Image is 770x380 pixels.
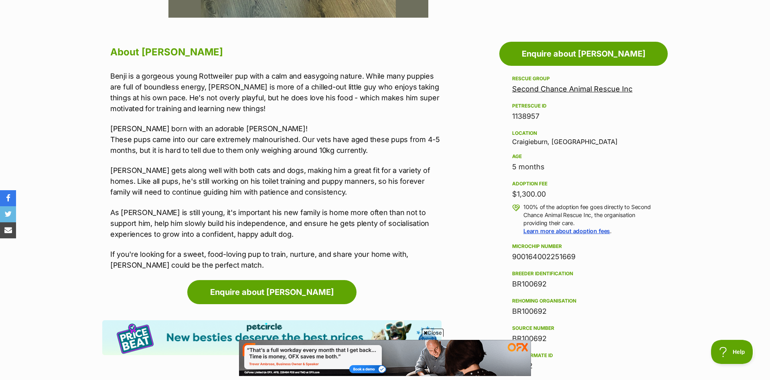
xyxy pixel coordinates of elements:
div: Rescue group [512,75,655,82]
div: Source number [512,325,655,331]
div: 13902 [512,360,655,372]
p: [PERSON_NAME] born with an adorable [PERSON_NAME]! These pups came into our care extremely malnou... [110,123,442,156]
div: BR100692 [512,306,655,317]
div: 5 months [512,161,655,173]
div: BR100692 [512,278,655,290]
img: Pet Circle promo banner [102,320,442,355]
div: Rehoming organisation [512,298,655,304]
div: 900164002251669 [512,251,655,262]
div: Breeder identification [512,270,655,277]
img: iconc.png [112,0,120,6]
div: Age [512,153,655,160]
iframe: Advertisement [239,340,531,376]
div: BR100692 [512,333,655,344]
div: Sheltermate ID [512,352,655,359]
div: 1138957 [512,111,655,122]
iframe: Help Scout Beacon - Open [711,340,754,364]
img: consumer-privacy-logo.png [113,1,120,7]
p: 100% of the adoption fee goes directly to Second Chance Animal Rescue Inc, the organisation provi... [523,203,655,235]
div: Adoption fee [512,181,655,187]
div: Location [512,130,655,136]
div: $1,300.00 [512,189,655,200]
a: Enquire about [PERSON_NAME] [187,280,357,304]
img: consumer-privacy-logo.png [1,1,7,7]
span: Close [422,329,444,337]
a: Learn more about adoption fees [523,228,610,234]
div: Microchip number [512,243,655,250]
p: [PERSON_NAME] gets along well with both cats and dogs, making him a great fit for a variety of ho... [110,165,442,197]
a: Privacy Notification [112,1,120,7]
a: Second Chance Animal Rescue Inc [512,85,632,93]
h2: About [PERSON_NAME] [110,43,442,61]
div: Craigieburn, [GEOGRAPHIC_DATA] [512,128,655,145]
a: Enquire about [PERSON_NAME] [499,42,668,66]
p: If you're looking for a sweet, food-loving pup to train, nurture, and share your home with, [PERS... [110,249,442,270]
p: Benji is a gorgeous young Rottweiler pup with a calm and easygoing nature. While many puppies are... [110,71,442,114]
div: PetRescue ID [512,103,655,109]
p: As [PERSON_NAME] is still young, it's important his new family is home more often than not to sup... [110,207,442,240]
